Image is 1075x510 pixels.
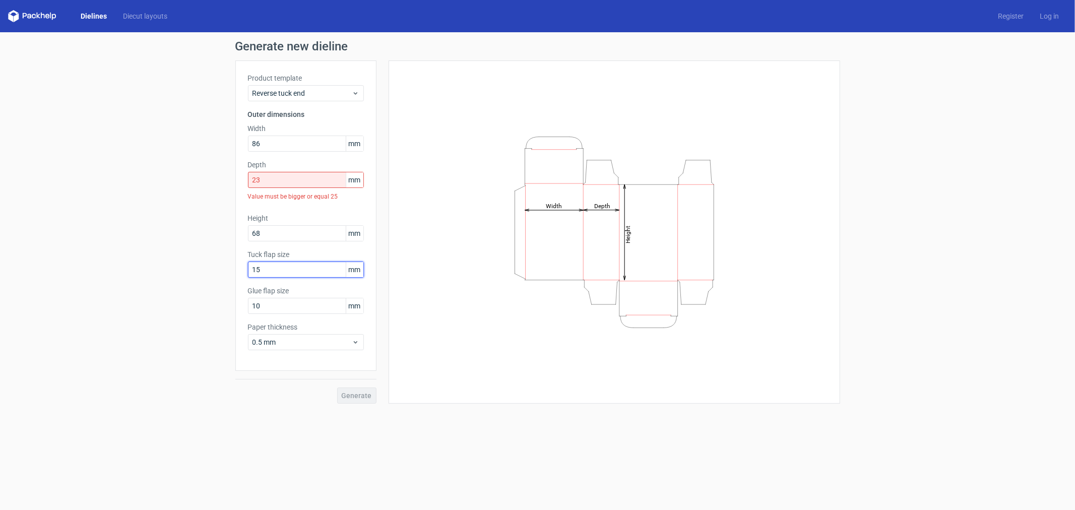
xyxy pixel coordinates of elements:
label: Height [248,213,364,223]
span: mm [346,172,363,187]
tspan: Height [624,225,631,243]
span: Reverse tuck end [252,88,352,98]
label: Glue flap size [248,286,364,296]
a: Register [990,11,1032,21]
tspan: Depth [594,202,610,209]
label: Paper thickness [248,322,364,332]
label: Depth [248,160,364,170]
span: mm [346,136,363,151]
label: Product template [248,73,364,83]
span: mm [346,226,363,241]
a: Dielines [73,11,115,21]
span: mm [346,298,363,313]
a: Log in [1032,11,1067,21]
tspan: Width [545,202,561,209]
label: Width [248,123,364,134]
h1: Generate new dieline [235,40,840,52]
span: mm [346,262,363,277]
div: Value must be bigger or equal 25 [248,188,364,205]
span: 0.5 mm [252,337,352,347]
label: Tuck flap size [248,249,364,260]
h3: Outer dimensions [248,109,364,119]
a: Diecut layouts [115,11,175,21]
